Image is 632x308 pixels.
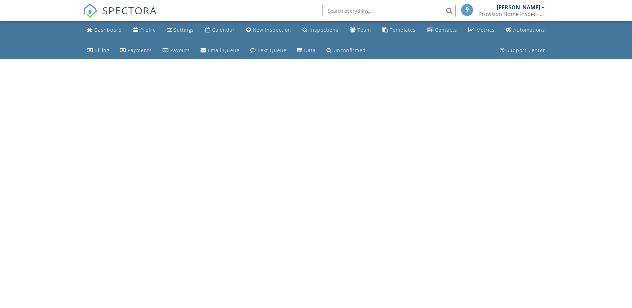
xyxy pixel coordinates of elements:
[300,24,341,36] a: Inspections
[295,44,318,57] a: Data
[160,44,193,57] a: Payouts
[130,24,159,36] a: Company Profile
[435,27,457,33] div: Contacts
[310,27,338,33] div: Inspections
[466,24,497,36] a: Metrics
[208,47,240,53] div: Email Queue
[258,47,287,53] div: Text Queue
[424,24,460,36] a: Contacts
[198,44,242,57] a: Email Queue
[390,27,416,33] div: Templates
[253,27,291,33] div: New Inspection
[506,47,545,53] div: Support Center
[84,44,112,57] a: Billing
[513,27,545,33] div: Automations
[203,24,238,36] a: Calendar
[497,4,540,11] div: [PERSON_NAME]
[333,47,366,53] div: Unconfirmed
[84,24,125,36] a: Dashboard
[347,24,374,36] a: Team
[380,24,418,36] a: Templates
[165,24,197,36] a: Settings
[478,11,545,17] div: Provision Home Inspections, LLC.
[83,9,157,23] a: SPECTORA
[497,44,548,57] a: Support Center
[324,44,368,57] a: Unconfirmed
[248,44,289,57] a: Text Queue
[117,44,155,57] a: Payments
[212,27,235,33] div: Calendar
[94,27,122,33] div: Dashboard
[95,47,109,53] div: Billing
[503,24,548,36] a: Automations (Basic)
[102,3,157,17] span: SPECTORA
[304,47,316,53] div: Data
[170,47,190,53] div: Payouts
[140,27,156,33] div: Profile
[174,27,194,33] div: Settings
[244,24,294,36] a: New Inspection
[322,4,456,17] input: Search everything...
[357,27,371,33] div: Team
[128,47,152,53] div: Payments
[83,3,98,18] img: The Best Home Inspection Software - Spectora
[476,27,495,33] div: Metrics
